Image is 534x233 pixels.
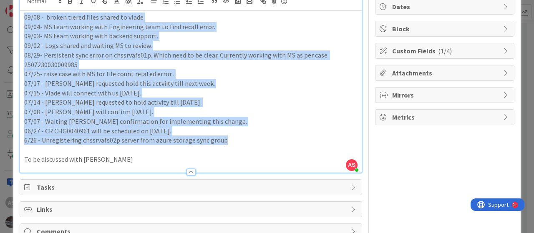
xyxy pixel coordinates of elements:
span: Metrics [392,112,499,122]
p: 09/08 - broken tiered files shared to vlade [24,13,358,22]
span: Attachments [392,68,499,78]
p: 6/26 - Unregistering chssrvafs02p server from azure storage sync group [24,135,358,145]
p: 07/07 - Waiting [PERSON_NAME] confirmation for implementing this change. [24,117,358,126]
p: To be discussed with [PERSON_NAME] [24,155,358,164]
p: 07/17 - [PERSON_NAME] requested hold this actviity till next week. [24,79,358,88]
p: 06/27 - CR CHG0040961 will be scheduled on [DATE]. [24,126,358,136]
span: Links [37,204,347,214]
span: Mirrors [392,90,499,100]
div: 9+ [42,3,46,10]
span: Custom Fields [392,46,499,56]
p: 09/04- MS team working with Engineering team to find recall error. [24,22,358,32]
span: AS [346,159,358,171]
span: ( 1/4 ) [438,47,452,55]
p: 07/25- raise case with MS for file count related error . [24,69,358,79]
span: Block [392,24,499,34]
p: 09/02 - Logs shared and waiting MS to review. [24,41,358,50]
p: 07/14 - [PERSON_NAME] requested to hold activity till [DATE]. [24,98,358,107]
p: 07/15 - Vlade will connect with us [DATE]. [24,88,358,98]
span: Tasks [37,182,347,192]
span: Support [18,1,38,11]
p: 07/08 - [PERSON_NAME] will confirm [DATE]. [24,107,358,117]
p: 09/03- MS team working with backend support. [24,31,358,41]
p: 08/29- Persistent sync error on chssrvafs01p. Which need to be clear. Currently working with MS a... [24,50,358,69]
span: Dates [392,2,499,12]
